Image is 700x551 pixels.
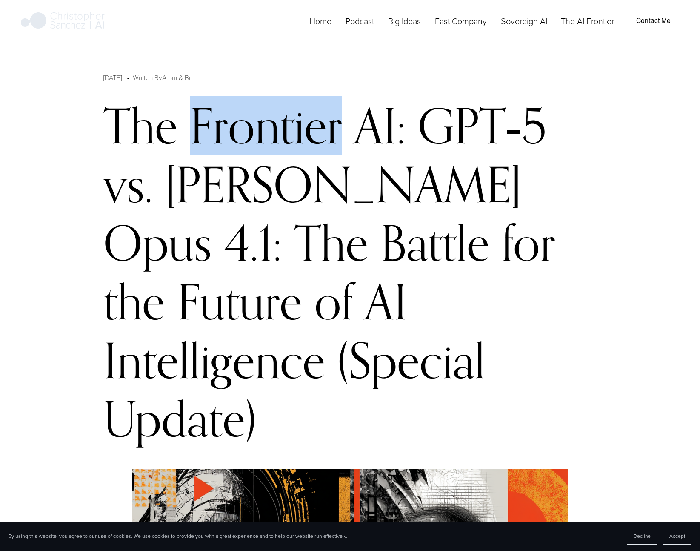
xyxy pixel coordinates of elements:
img: Christopher Sanchez | AI [21,11,105,32]
button: Decline [627,528,657,545]
a: Sovereign AI [501,14,547,28]
a: Atom & Bit [162,73,192,82]
h1: The Frontier AI: GPT‑5 vs. [PERSON_NAME] Opus 4.1: The Battle for the Future of AI Intelligence (... [103,96,597,448]
span: Fast Company [435,15,487,27]
span: [DATE] [103,73,122,82]
a: Podcast [346,14,374,28]
a: The AI Frontier [561,14,614,28]
div: Written By [133,72,192,83]
span: Accept [669,532,685,540]
a: folder dropdown [435,14,487,28]
a: Contact Me [628,13,679,29]
a: Home [309,14,331,28]
span: Decline [634,532,651,540]
button: Accept [663,528,691,545]
p: By using this website, you agree to our use of cookies. We use cookies to provide you with a grea... [9,533,347,540]
a: folder dropdown [388,14,421,28]
span: Big Ideas [388,15,421,27]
